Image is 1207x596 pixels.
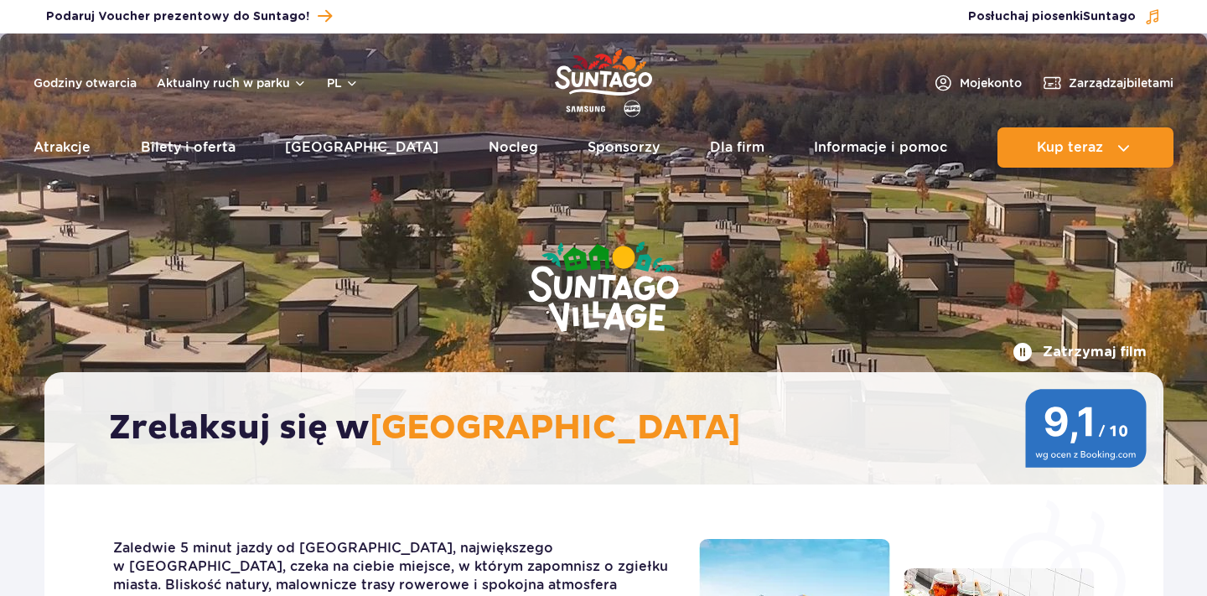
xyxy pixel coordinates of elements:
[1013,342,1147,362] button: Zatrzymaj film
[1025,389,1147,468] img: 9,1/10 wg ocen z Booking.com
[46,8,309,25] span: Podaruj Voucher prezentowy do Suntago!
[285,127,438,168] a: [GEOGRAPHIC_DATA]
[327,75,359,91] button: pl
[968,8,1136,25] span: Posłuchaj piosenki
[109,407,1116,449] h2: Zrelaksuj się w
[34,75,137,91] a: Godziny otwarcia
[933,73,1022,93] a: Mojekonto
[960,75,1022,91] span: Moje konto
[370,407,741,449] span: [GEOGRAPHIC_DATA]
[46,5,332,28] a: Podaruj Voucher prezentowy do Suntago!
[997,127,1173,168] button: Kup teraz
[489,127,538,168] a: Nocleg
[710,127,764,168] a: Dla firm
[461,176,746,401] img: Suntago Village
[34,127,91,168] a: Atrakcje
[157,76,307,90] button: Aktualny ruch w parku
[141,127,236,168] a: Bilety i oferta
[1037,140,1103,155] span: Kup teraz
[1083,11,1136,23] span: Suntago
[1069,75,1173,91] span: Zarządzaj biletami
[555,42,652,119] a: Park of Poland
[814,127,947,168] a: Informacje i pomoc
[1042,73,1173,93] a: Zarządzajbiletami
[968,8,1161,25] button: Posłuchaj piosenkiSuntago
[588,127,660,168] a: Sponsorzy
